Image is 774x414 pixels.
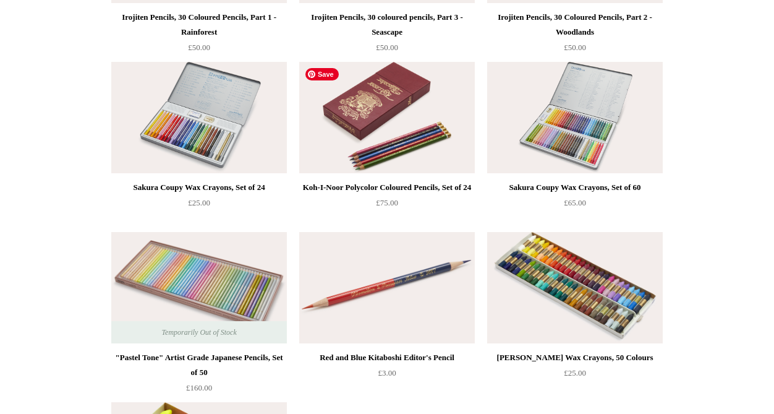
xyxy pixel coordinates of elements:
a: Sakura Coupy Wax Crayons, Set of 60 Sakura Coupy Wax Crayons, Set of 60 [487,62,663,173]
span: £65.00 [564,198,586,207]
div: Sakura Coupy Wax Crayons, Set of 24 [114,180,284,195]
div: Red and Blue Kitaboshi Editor's Pencil [302,350,472,365]
a: Sakura Coupy Wax Crayons, Set of 24 Sakura Coupy Wax Crayons, Set of 24 [111,62,287,173]
div: Irojiten Pencils, 30 coloured pencils, Part 3 - Seascape [302,10,472,40]
a: Sakura Coupy Wax Crayons, Set of 60 £65.00 [487,180,663,231]
span: £50.00 [564,43,586,52]
span: £25.00 [188,198,210,207]
span: Save [305,68,339,80]
a: Manley Wax Crayons, 50 Colours Manley Wax Crayons, 50 Colours [487,232,663,343]
img: Sakura Coupy Wax Crayons, Set of 24 [111,62,287,173]
span: £160.00 [186,383,212,392]
a: "Pastel Tone" Artist Grade Japanese Pencils, Set of 50 "Pastel Tone" Artist Grade Japanese Pencil... [111,232,287,343]
a: [PERSON_NAME] Wax Crayons, 50 Colours £25.00 [487,350,663,401]
div: [PERSON_NAME] Wax Crayons, 50 Colours [490,350,660,365]
div: "Pastel Tone" Artist Grade Japanese Pencils, Set of 50 [114,350,284,380]
span: £50.00 [188,43,210,52]
img: Koh-I-Noor Polycolor Coloured Pencils, Set of 24 [299,62,475,173]
img: Red and Blue Kitaboshi Editor's Pencil [299,232,475,343]
div: Koh-I-Noor Polycolor Coloured Pencils, Set of 24 [302,180,472,195]
span: Temporarily Out of Stock [149,321,249,343]
img: "Pastel Tone" Artist Grade Japanese Pencils, Set of 50 [111,232,287,343]
a: Irojiten Pencils, 30 Coloured Pencils, Part 1 - Rainforest £50.00 [111,10,287,61]
span: £50.00 [376,43,398,52]
div: Irojiten Pencils, 30 Coloured Pencils, Part 2 - Woodlands [490,10,660,40]
a: Red and Blue Kitaboshi Editor's Pencil Red and Blue Kitaboshi Editor's Pencil [299,232,475,343]
a: Irojiten Pencils, 30 coloured pencils, Part 3 - Seascape £50.00 [299,10,475,61]
span: £25.00 [564,368,586,377]
img: Manley Wax Crayons, 50 Colours [487,232,663,343]
img: Sakura Coupy Wax Crayons, Set of 60 [487,62,663,173]
a: Red and Blue Kitaboshi Editor's Pencil £3.00 [299,350,475,401]
a: Koh-I-Noor Polycolor Coloured Pencils, Set of 24 £75.00 [299,180,475,231]
div: Irojiten Pencils, 30 Coloured Pencils, Part 1 - Rainforest [114,10,284,40]
span: £3.00 [378,368,396,377]
span: £75.00 [376,198,398,207]
a: Sakura Coupy Wax Crayons, Set of 24 £25.00 [111,180,287,231]
a: "Pastel Tone" Artist Grade Japanese Pencils, Set of 50 £160.00 [111,350,287,401]
a: Irojiten Pencils, 30 Coloured Pencils, Part 2 - Woodlands £50.00 [487,10,663,61]
a: Koh-I-Noor Polycolor Coloured Pencils, Set of 24 Koh-I-Noor Polycolor Coloured Pencils, Set of 24 [299,62,475,173]
div: Sakura Coupy Wax Crayons, Set of 60 [490,180,660,195]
